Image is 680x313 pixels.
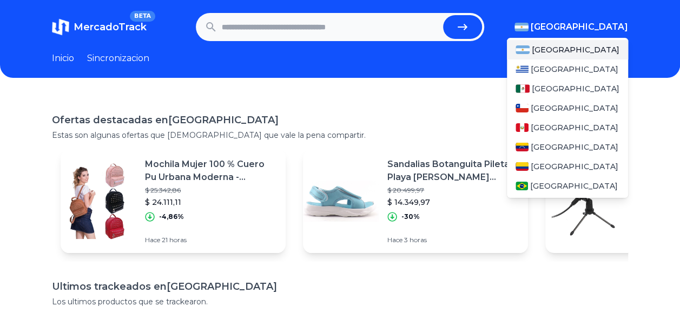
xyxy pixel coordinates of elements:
p: $ 20.499,97 [387,186,519,195]
span: [GEOGRAPHIC_DATA] [530,181,618,191]
img: Featured image [545,163,621,239]
img: Argentina [514,23,529,31]
img: Chile [516,104,529,112]
img: Venezuela [516,143,529,151]
p: $ 25.342,86 [145,186,277,195]
a: MercadoTrackBETA [52,18,147,36]
img: Uruguay [516,65,529,74]
img: Featured image [61,163,136,239]
p: Sandalias Botanguita Pileta Playa [PERSON_NAME] [GEOGRAPHIC_DATA] Unisex Carg [387,158,519,184]
a: Sincronizacion [87,52,149,65]
img: Colombia [516,162,529,171]
h1: Ofertas destacadas en [GEOGRAPHIC_DATA] [52,112,628,128]
span: [GEOGRAPHIC_DATA] [531,64,618,75]
button: [GEOGRAPHIC_DATA] [514,21,628,34]
a: Featured imageMochila Mujer 100 % Cuero Pu Urbana Moderna - Mochilas Dama Directo De Fabrica$ 25.... [61,149,286,253]
h1: Ultimos trackeados en [GEOGRAPHIC_DATA] [52,279,628,294]
img: Peru [516,123,529,132]
a: Uruguay[GEOGRAPHIC_DATA] [507,59,628,79]
a: Chile[GEOGRAPHIC_DATA] [507,98,628,118]
span: [GEOGRAPHIC_DATA] [531,103,618,114]
p: Los ultimos productos que se trackearon. [52,296,628,307]
a: Colombia[GEOGRAPHIC_DATA] [507,157,628,176]
p: $ 24.111,11 [145,197,277,208]
a: Venezuela[GEOGRAPHIC_DATA] [507,137,628,157]
p: -4,86% [159,212,184,221]
img: Featured image [303,163,379,239]
span: [GEOGRAPHIC_DATA] [531,21,628,34]
a: Inicio [52,52,74,65]
img: Mexico [516,84,530,93]
a: Argentina[GEOGRAPHIC_DATA] [507,40,628,59]
span: MercadoTrack [74,21,147,33]
img: Argentina [516,45,530,54]
p: Hace 21 horas [145,236,277,244]
img: Brasil [516,182,528,190]
span: [GEOGRAPHIC_DATA] [532,44,619,55]
a: Brasil[GEOGRAPHIC_DATA] [507,176,628,196]
span: [GEOGRAPHIC_DATA] [531,122,618,133]
p: $ 14.349,97 [387,197,519,208]
span: [GEOGRAPHIC_DATA] [531,161,618,172]
p: Hace 3 horas [387,236,519,244]
span: BETA [130,11,155,22]
span: [GEOGRAPHIC_DATA] [531,142,618,152]
p: Estas son algunas ofertas que [DEMOGRAPHIC_DATA] que vale la pena compartir. [52,130,628,141]
img: MercadoTrack [52,18,69,36]
a: Peru[GEOGRAPHIC_DATA] [507,118,628,137]
a: Featured imageSandalias Botanguita Pileta Playa [PERSON_NAME] [GEOGRAPHIC_DATA] Unisex Carg$ 20.4... [303,149,528,253]
a: Mexico[GEOGRAPHIC_DATA] [507,79,628,98]
p: -30% [401,212,420,221]
p: Mochila Mujer 100 % Cuero Pu Urbana Moderna - Mochilas Dama Directo De Fabrica [145,158,277,184]
span: [GEOGRAPHIC_DATA] [532,83,619,94]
